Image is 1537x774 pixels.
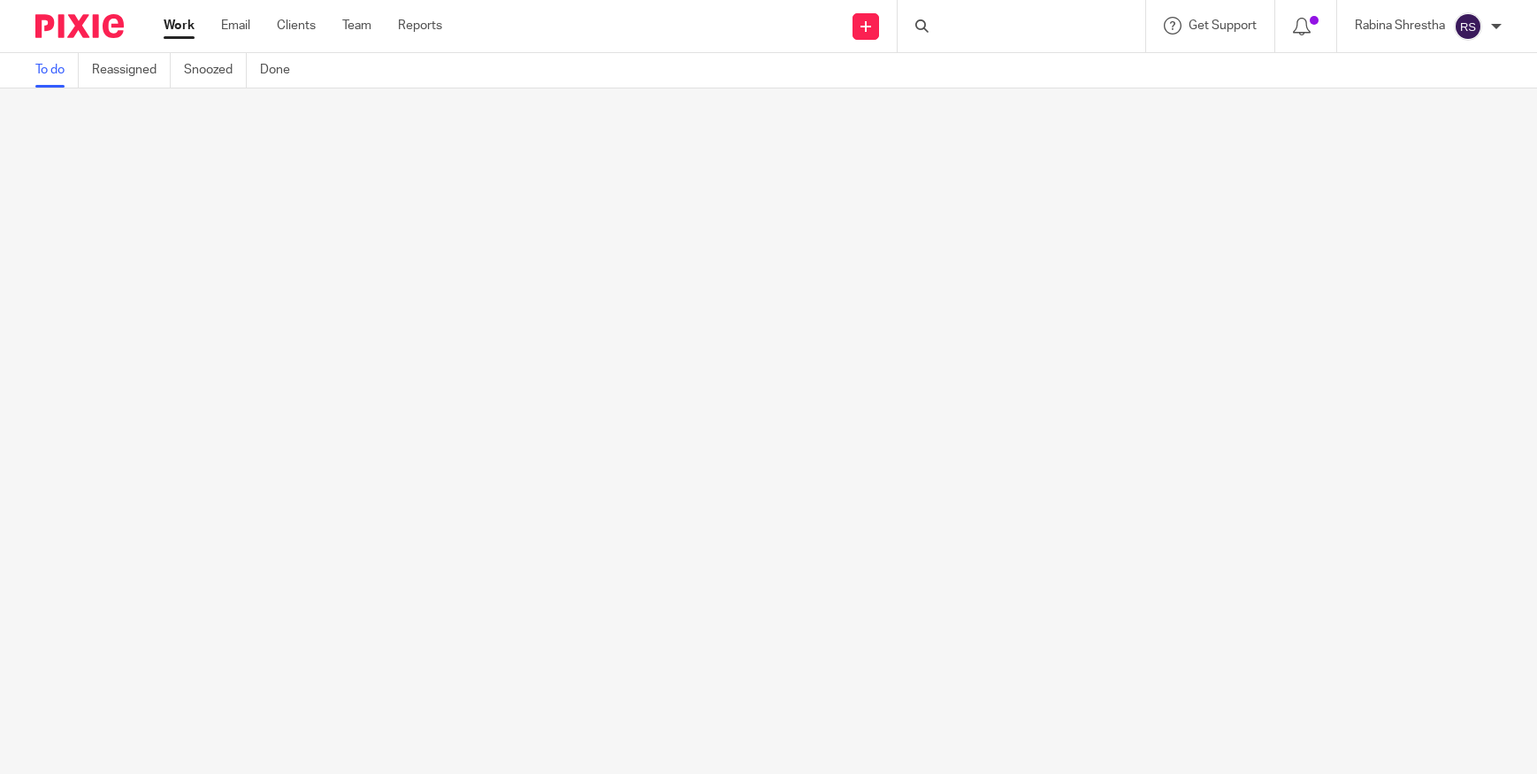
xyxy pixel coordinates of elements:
p: Rabina Shrestha [1355,17,1445,34]
a: Clients [277,17,316,34]
a: Reassigned [92,53,171,88]
a: Snoozed [184,53,247,88]
a: Work [164,17,195,34]
span: Get Support [1189,19,1257,32]
a: To do [35,53,79,88]
img: Pixie [35,14,124,38]
a: Reports [398,17,442,34]
a: Email [221,17,250,34]
a: Team [342,17,371,34]
a: Done [260,53,303,88]
img: svg%3E [1454,12,1482,41]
